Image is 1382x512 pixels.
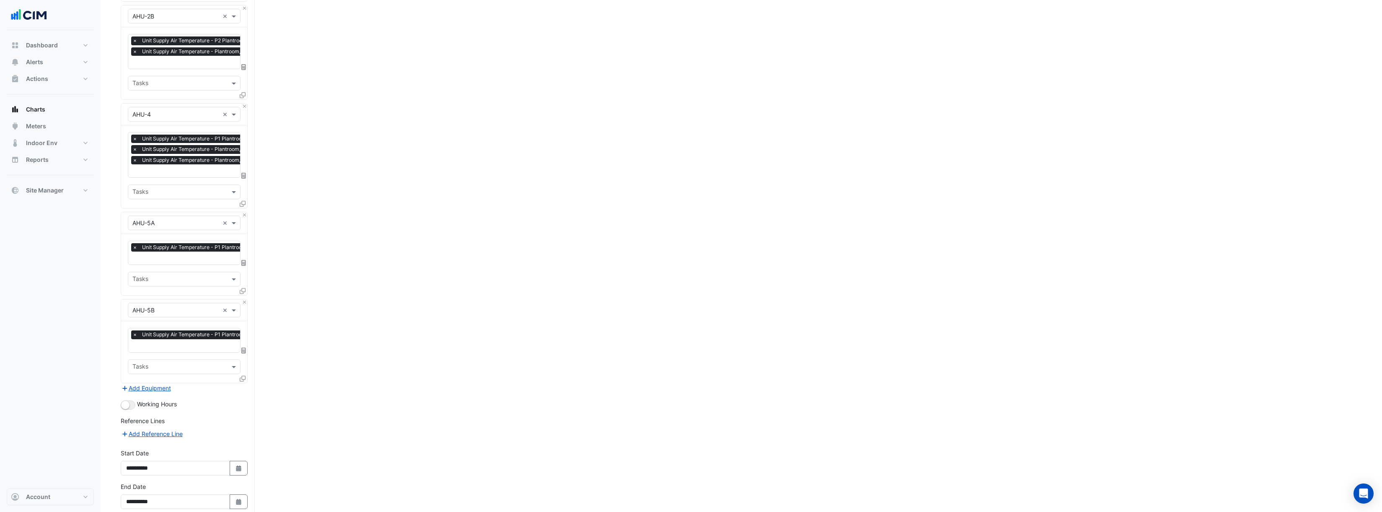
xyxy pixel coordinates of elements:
span: Unit Supply Air Temperature - P1 Plantroom, Plantroom [140,135,276,143]
div: Tasks [131,78,148,89]
button: Dashboard [7,37,94,54]
label: Start Date [121,449,149,457]
button: Close [242,299,247,305]
span: × [131,36,139,45]
span: Account [26,493,50,501]
app-icon: Dashboard [11,41,19,49]
span: Unit Supply Air Temperature - Plantroom, Zone 1 [140,145,260,153]
span: Clear [223,306,230,314]
button: Site Manager [7,182,94,199]
fa-icon: Select Date [235,498,243,505]
app-icon: Site Manager [11,186,19,195]
span: Choose Function [240,172,248,179]
span: Actions [26,75,48,83]
button: Meters [7,118,94,135]
span: Dashboard [26,41,58,49]
span: Indoor Env [26,139,57,147]
span: × [131,156,139,164]
span: × [131,330,139,339]
span: Clone Favourites and Tasks from this Equipment to other Equipment [240,375,246,382]
button: Account [7,489,94,505]
span: Choose Function [240,347,248,354]
span: Alerts [26,58,43,66]
app-icon: Meters [11,122,19,130]
span: × [131,47,139,56]
label: End Date [121,482,146,491]
span: Working Hours [137,400,177,408]
app-icon: Alerts [11,58,19,66]
app-icon: Actions [11,75,19,83]
button: Reports [7,151,94,168]
span: Unit Supply Air Temperature - P1 Plantroom, Retail [140,330,264,339]
button: Alerts [7,54,94,70]
fa-icon: Select Date [235,465,243,472]
app-icon: Charts [11,105,19,114]
span: Clone Favourites and Tasks from this Equipment to other Equipment [240,287,246,294]
app-icon: Reports [11,156,19,164]
span: Unit Supply Air Temperature - P1 Plantroom, Retail [140,243,264,252]
button: Actions [7,70,94,87]
button: Add Reference Line [121,429,183,439]
span: Site Manager [26,186,64,195]
span: Unit Supply Air Temperature - Plantroom, East [140,47,254,56]
label: Reference Lines [121,416,165,425]
span: × [131,145,139,153]
span: Clear [223,12,230,21]
span: × [131,135,139,143]
button: Close [242,5,247,11]
img: Company Logo [10,7,48,23]
span: Reports [26,156,49,164]
div: Open Intercom Messenger [1354,483,1374,504]
span: Clear [223,218,230,227]
span: Clone Favourites and Tasks from this Equipment to other Equipment [240,200,246,207]
button: Close [242,212,247,218]
button: Indoor Env [7,135,94,151]
span: Unit Supply Air Temperature - P2 Plantroom, Plantroom [140,36,276,45]
span: Unit Supply Air Temperature - Plantroom, Zone 2 [140,156,260,164]
span: Clear [223,110,230,119]
button: Close [242,104,247,109]
span: Choose Function [240,259,248,266]
button: Add Equipment [121,383,171,393]
button: Charts [7,101,94,118]
app-icon: Indoor Env [11,139,19,147]
div: Tasks [131,362,148,373]
span: Meters [26,122,46,130]
span: Clone Favourites and Tasks from this Equipment to other Equipment [240,91,246,99]
div: Tasks [131,187,148,198]
span: × [131,243,139,252]
div: Tasks [131,274,148,285]
span: Choose Function [240,63,248,70]
span: Charts [26,105,45,114]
